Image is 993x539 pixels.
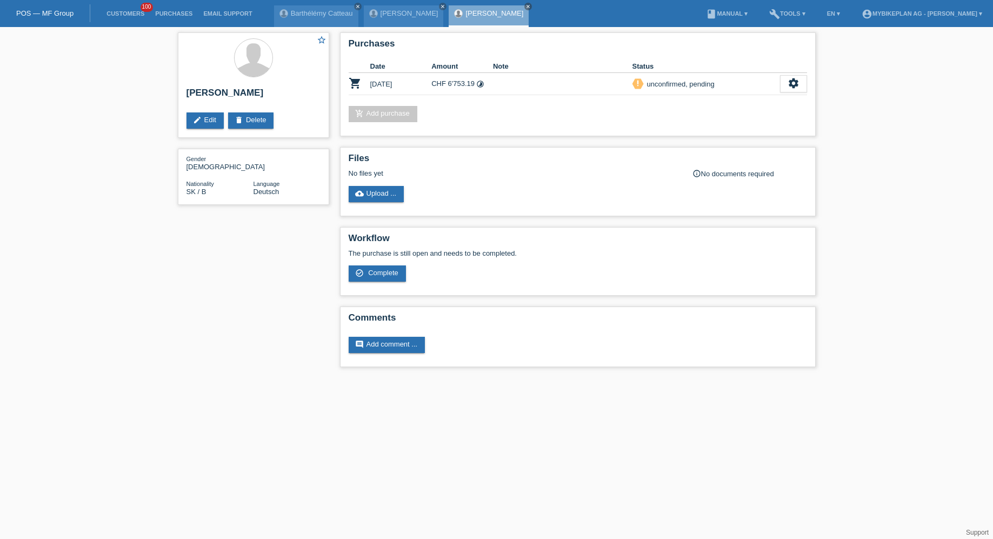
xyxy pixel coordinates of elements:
[632,60,780,73] th: Status
[381,9,438,17] a: [PERSON_NAME]
[355,109,364,118] i: add_shopping_cart
[355,189,364,198] i: cloud_upload
[764,10,811,17] a: buildTools ▾
[349,312,807,329] h2: Comments
[440,4,445,9] i: close
[465,9,523,17] a: [PERSON_NAME]
[101,10,150,17] a: Customers
[644,78,715,90] div: unconfirmed, pending
[317,35,326,46] a: star_border
[769,9,780,19] i: build
[150,10,198,17] a: Purchases
[856,10,988,17] a: account_circleMybikeplan AG - [PERSON_NAME] ▾
[431,60,493,73] th: Amount
[524,3,532,10] a: close
[349,77,362,90] i: POSP00027645
[193,116,202,124] i: edit
[634,79,642,87] i: priority_high
[198,10,257,17] a: Email Support
[476,80,484,88] i: Instalments (48 instalments)
[966,529,989,536] a: Support
[354,3,362,10] a: close
[349,249,807,257] p: The purchase is still open and needs to be completed.
[355,4,361,9] i: close
[431,73,493,95] td: CHF 6'753.19
[228,112,274,129] a: deleteDelete
[349,186,404,202] a: cloud_uploadUpload ...
[701,10,753,17] a: bookManual ▾
[368,269,398,277] span: Complete
[370,73,432,95] td: [DATE]
[706,9,717,19] i: book
[254,181,280,187] span: Language
[141,3,154,12] span: 100
[186,112,224,129] a: editEdit
[317,35,326,45] i: star_border
[235,116,243,124] i: delete
[186,156,206,162] span: Gender
[822,10,845,17] a: EN ▾
[525,4,531,9] i: close
[355,340,364,349] i: comment
[349,153,807,169] h2: Files
[16,9,74,17] a: POS — MF Group
[349,38,807,55] h2: Purchases
[349,106,417,122] a: add_shopping_cartAdd purchase
[186,88,321,104] h2: [PERSON_NAME]
[692,169,807,178] div: No documents required
[254,188,279,196] span: Deutsch
[349,169,679,177] div: No files yet
[788,77,799,89] i: settings
[186,188,206,196] span: Slovakia / B / 18.12.2016
[186,155,254,171] div: [DEMOGRAPHIC_DATA]
[291,9,353,17] a: Barthélémy Catteau
[186,181,214,187] span: Nationality
[370,60,432,73] th: Date
[349,265,406,282] a: check_circle_outline Complete
[692,169,701,178] i: info_outline
[862,9,872,19] i: account_circle
[493,60,632,73] th: Note
[439,3,446,10] a: close
[349,337,425,353] a: commentAdd comment ...
[355,269,364,277] i: check_circle_outline
[349,233,807,249] h2: Workflow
